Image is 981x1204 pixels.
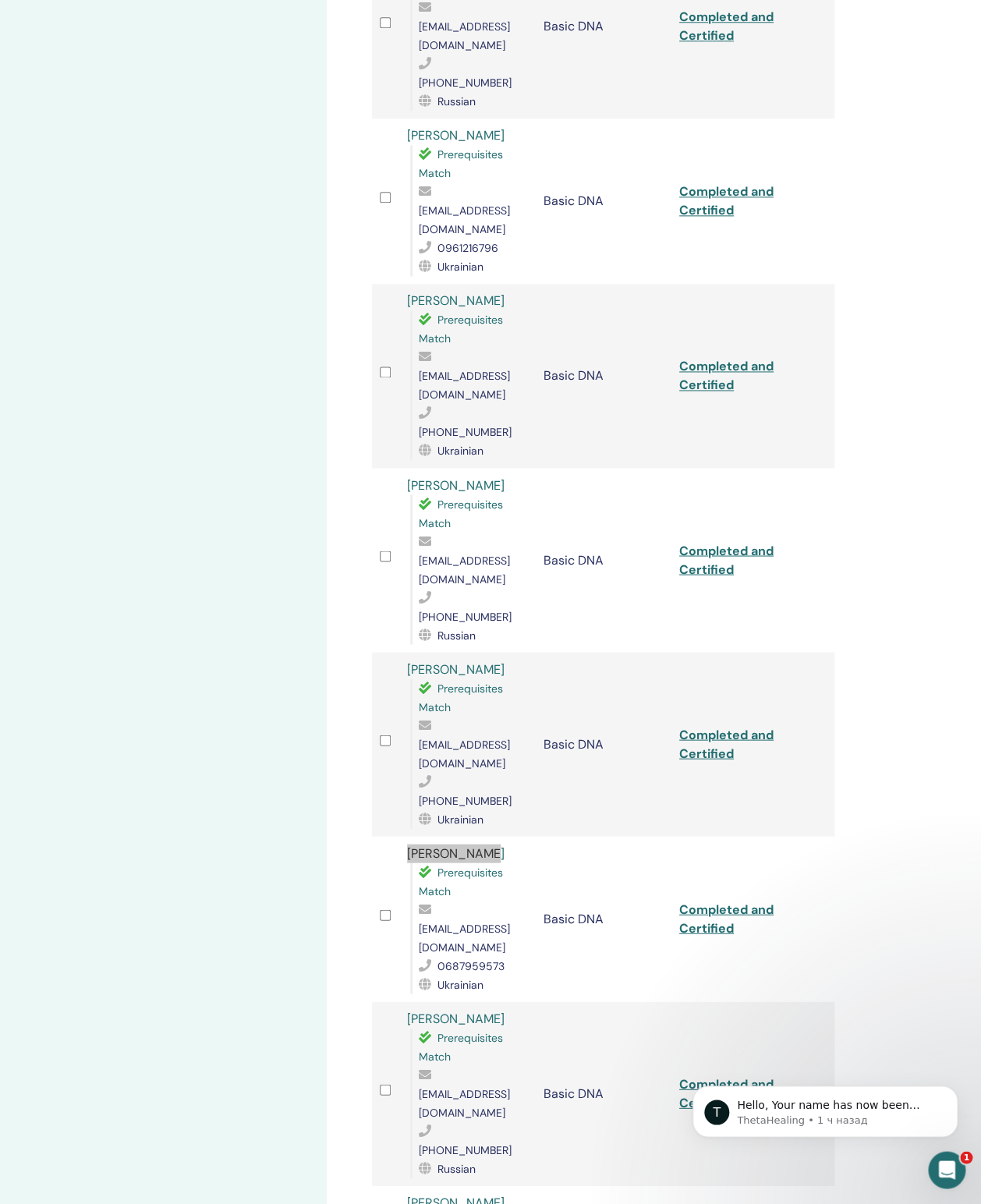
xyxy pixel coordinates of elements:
[419,147,503,180] span: Prerequisites Match
[437,812,483,826] span: Ukrainian
[407,127,505,143] a: [PERSON_NAME]
[535,1001,671,1185] td: Basic DNA
[960,1151,972,1163] span: 1
[679,358,774,393] a: Completed and Certified
[437,628,476,642] span: Russian
[437,958,505,972] span: 0687959573
[407,1010,505,1026] a: [PERSON_NAME]
[419,1142,512,1156] span: [PHONE_NUMBER]
[535,836,671,1001] td: Basic DNA
[679,9,774,44] a: Completed and Certified
[679,726,774,761] a: Completed and Certified
[419,369,510,402] span: [EMAIL_ADDRESS][DOMAIN_NAME]
[679,542,774,577] a: Completed and Certified
[669,1053,981,1162] iframe: Intercom notifications сообщение
[437,94,476,108] span: Russian
[419,1030,503,1063] span: Prerequisites Match
[419,19,510,52] span: [EMAIL_ADDRESS][DOMAIN_NAME]
[419,737,510,770] span: [EMAIL_ADDRESS][DOMAIN_NAME]
[679,901,774,936] a: Completed and Certified
[437,444,483,458] span: Ukrainian
[535,468,671,652] td: Basic DNA
[407,292,505,309] a: [PERSON_NAME]
[928,1151,965,1188] iframe: Intercom live chat
[419,609,512,623] span: [PHONE_NUMBER]
[437,241,498,255] span: 0961216796
[535,652,671,836] td: Basic DNA
[419,921,510,954] span: [EMAIL_ADDRESS][DOMAIN_NAME]
[407,845,505,861] a: [PERSON_NAME]
[535,284,671,468] td: Basic DNA
[407,660,505,677] a: [PERSON_NAME]
[419,865,503,898] span: Prerequisites Match
[419,681,503,714] span: Prerequisites Match
[419,313,503,345] span: Prerequisites Match
[437,1161,476,1175] span: Russian
[419,204,510,236] span: [EMAIL_ADDRESS][DOMAIN_NAME]
[437,260,483,274] span: Ukrainian
[419,497,503,529] span: Prerequisites Match
[407,476,505,493] a: [PERSON_NAME]
[419,553,510,586] span: [EMAIL_ADDRESS][DOMAIN_NAME]
[419,1086,510,1119] span: [EMAIL_ADDRESS][DOMAIN_NAME]
[437,977,483,991] span: Ukrainian
[419,425,512,439] span: [PHONE_NUMBER]
[419,76,512,90] span: [PHONE_NUMBER]
[419,793,512,807] span: [PHONE_NUMBER]
[535,119,671,284] td: Basic DNA
[679,183,774,218] a: Completed and Certified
